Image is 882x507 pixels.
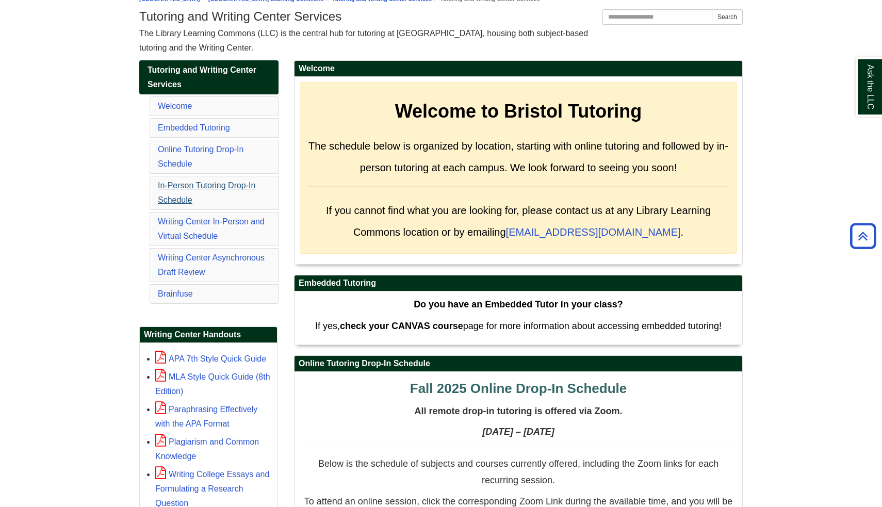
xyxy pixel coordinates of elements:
[395,101,642,122] strong: Welcome to Bristol Tutoring
[308,140,728,173] span: The schedule below is organized by location, starting with online tutoring and followed by in-per...
[315,321,722,331] span: If yes, page for more information about accessing embedded tutoring!
[482,427,554,437] strong: [DATE] – [DATE]
[155,405,257,428] a: Paraphrasing Effectively with the APA Format
[295,275,742,291] h2: Embedded Tutoring
[139,29,588,52] span: The Library Learning Commons (LLC) is the central hub for tutoring at [GEOGRAPHIC_DATA], housing ...
[846,229,879,243] a: Back to Top
[158,123,230,132] a: Embedded Tutoring
[158,102,192,110] a: Welcome
[155,354,266,363] a: APA 7th Style Quick Guide
[158,253,265,276] a: Writing Center Asynchronous Draft Review
[158,145,243,168] a: Online Tutoring Drop-In Schedule
[148,66,256,89] span: Tutoring and Writing Center Services
[340,321,463,331] strong: check your CANVAS course
[158,217,265,240] a: Writing Center In-Person and Virtual Schedule
[158,181,255,204] a: In-Person Tutoring Drop-In Schedule
[506,226,681,238] a: [EMAIL_ADDRESS][DOMAIN_NAME]
[414,406,622,416] span: All remote drop-in tutoring is offered via Zoom.
[326,205,711,238] span: If you cannot find what you are looking for, please contact us at any Library Learning Commons lo...
[295,356,742,372] h2: Online Tutoring Drop-In Schedule
[139,9,743,24] h1: Tutoring and Writing Center Services
[155,372,270,396] a: MLA Style Quick Guide (8th Edition)
[410,381,627,396] span: Fall 2025 Online Drop-In Schedule
[155,437,259,461] a: Plagiarism and Common Knowledge
[712,9,743,25] button: Search
[158,289,193,298] a: Brainfuse
[140,327,277,343] h2: Writing Center Handouts
[414,299,623,309] strong: Do you have an Embedded Tutor in your class?
[295,61,742,77] h2: Welcome
[318,459,718,485] span: Below is the schedule of subjects and courses currently offered, including the Zoom links for eac...
[139,60,279,94] a: Tutoring and Writing Center Services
